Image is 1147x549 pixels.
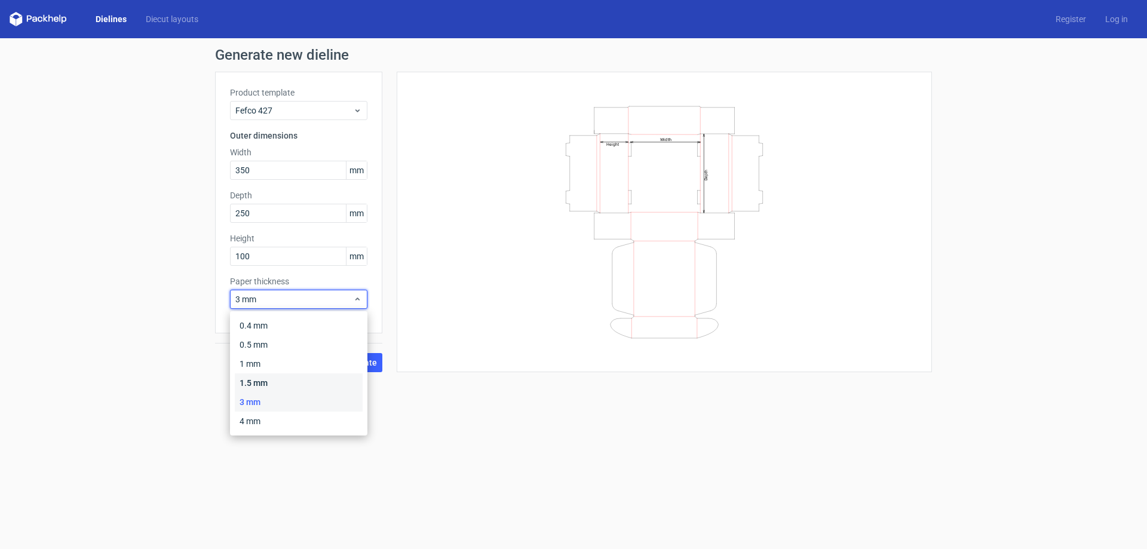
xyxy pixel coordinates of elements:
h3: Outer dimensions [230,130,367,142]
label: Product template [230,87,367,99]
div: 4 mm [235,412,363,431]
div: 0.5 mm [235,335,363,354]
span: mm [346,247,367,265]
label: Paper thickness [230,275,367,287]
a: Diecut layouts [136,13,208,25]
label: Height [230,232,367,244]
a: Dielines [86,13,136,25]
a: Log in [1096,13,1137,25]
label: Depth [230,189,367,201]
span: 3 mm [235,293,353,305]
div: 0.4 mm [235,316,363,335]
text: Height [606,142,619,146]
span: mm [346,204,367,222]
span: mm [346,161,367,179]
text: Depth [704,169,709,180]
div: 1.5 mm [235,373,363,392]
span: Fefco 427 [235,105,353,116]
div: 3 mm [235,392,363,412]
text: Width [660,136,671,142]
a: Register [1046,13,1096,25]
div: 1 mm [235,354,363,373]
h1: Generate new dieline [215,48,932,62]
label: Width [230,146,367,158]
